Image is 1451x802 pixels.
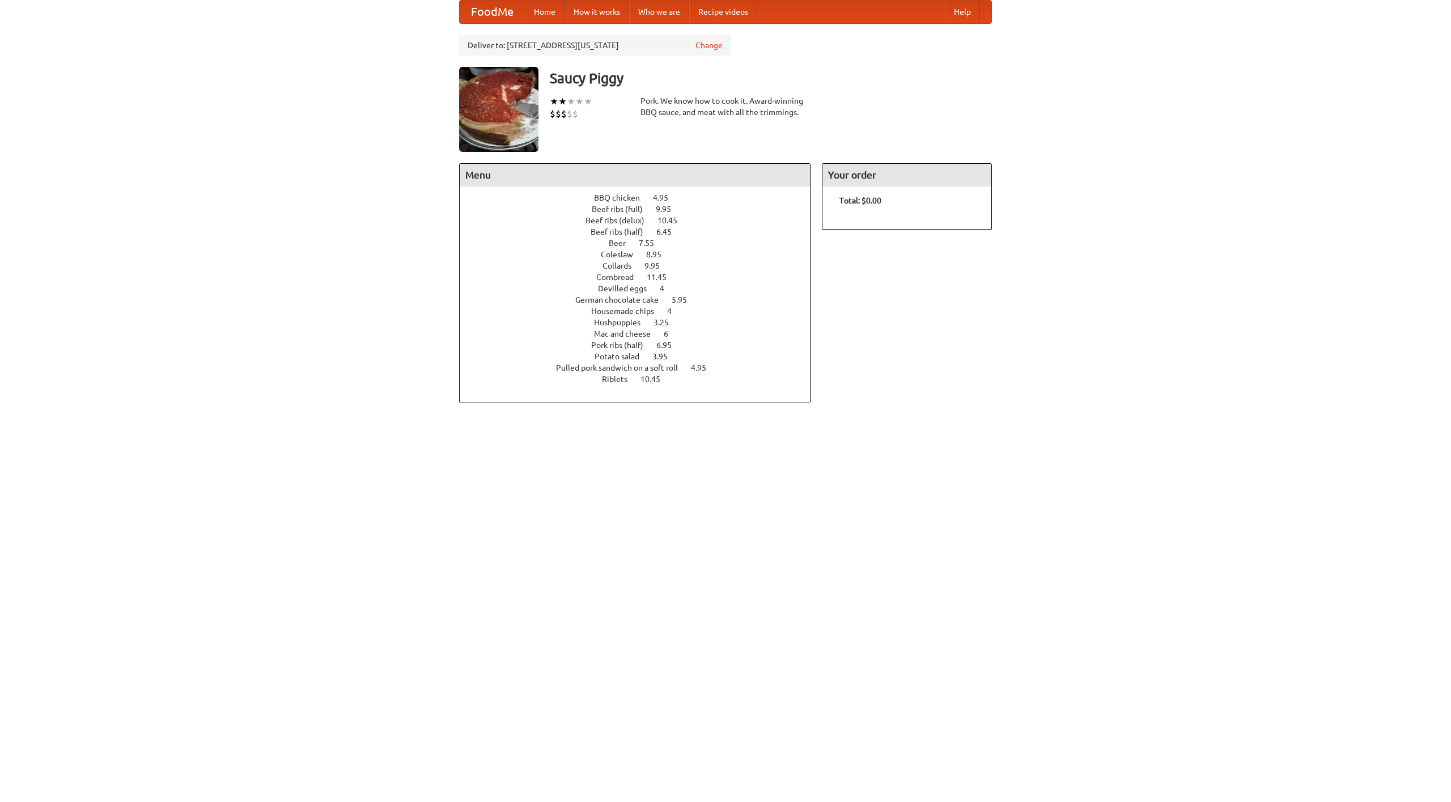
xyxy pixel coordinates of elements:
span: 6.45 [656,227,683,236]
span: BBQ chicken [594,193,651,202]
span: 9.95 [644,261,671,270]
a: Home [525,1,565,23]
span: 3.95 [652,352,679,361]
a: Riblets 10.45 [602,375,681,384]
a: Beef ribs (delux) 10.45 [586,216,698,225]
span: 4 [667,307,683,316]
span: 10.45 [657,216,689,225]
a: Recipe videos [689,1,757,23]
b: Total: $0.00 [839,196,881,205]
span: Housemade chips [591,307,665,316]
span: Hushpuppies [594,318,652,327]
span: 10.45 [640,375,672,384]
li: $ [555,108,561,120]
li: $ [567,108,572,120]
span: 6.95 [656,341,683,350]
span: Mac and cheese [594,329,662,338]
a: Devilled eggs 4 [598,284,685,293]
a: Housemade chips 4 [591,307,693,316]
span: 7.55 [639,239,665,248]
a: BBQ chicken 4.95 [594,193,689,202]
span: Collards [603,261,643,270]
span: Coleslaw [601,250,644,259]
span: Beer [609,239,637,248]
a: Beef ribs (full) 9.95 [592,205,692,214]
div: Pork. We know how to cook it. Award-winning BBQ sauce, and meat with all the trimmings. [640,95,811,118]
li: $ [572,108,578,120]
h4: Menu [460,164,810,186]
span: 3.25 [654,318,680,327]
span: German chocolate cake [575,295,670,304]
span: 4 [660,284,676,293]
a: Collards 9.95 [603,261,681,270]
li: ★ [575,95,584,108]
div: Deliver to: [STREET_ADDRESS][US_STATE] [459,35,731,56]
a: Help [945,1,980,23]
span: 11.45 [647,273,678,282]
li: ★ [558,95,567,108]
li: $ [561,108,567,120]
a: Beef ribs (half) 6.45 [591,227,693,236]
h3: Saucy Piggy [550,67,992,90]
a: Beer 7.55 [609,239,675,248]
li: ★ [584,95,592,108]
span: Riblets [602,375,639,384]
img: angular.jpg [459,67,538,152]
span: 8.95 [646,250,673,259]
a: FoodMe [460,1,525,23]
li: ★ [550,95,558,108]
h4: Your order [822,164,991,186]
span: Potato salad [595,352,651,361]
li: $ [550,108,555,120]
span: 4.95 [653,193,680,202]
a: How it works [565,1,629,23]
a: Mac and cheese 6 [594,329,689,338]
span: 5.95 [672,295,698,304]
span: Devilled eggs [598,284,658,293]
span: 9.95 [656,205,682,214]
a: Pulled pork sandwich on a soft roll 4.95 [556,363,727,372]
a: Cornbread 11.45 [596,273,688,282]
span: Beef ribs (full) [592,205,654,214]
span: Beef ribs (delux) [586,216,656,225]
span: Pulled pork sandwich on a soft roll [556,363,689,372]
a: Who we are [629,1,689,23]
a: Potato salad 3.95 [595,352,689,361]
a: Change [695,40,723,51]
span: 6 [664,329,680,338]
span: 4.95 [691,363,718,372]
a: Hushpuppies 3.25 [594,318,690,327]
span: Beef ribs (half) [591,227,655,236]
span: Cornbread [596,273,645,282]
a: Pork ribs (half) 6.95 [591,341,693,350]
li: ★ [567,95,575,108]
a: Coleslaw 8.95 [601,250,682,259]
span: Pork ribs (half) [591,341,655,350]
a: German chocolate cake 5.95 [575,295,708,304]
